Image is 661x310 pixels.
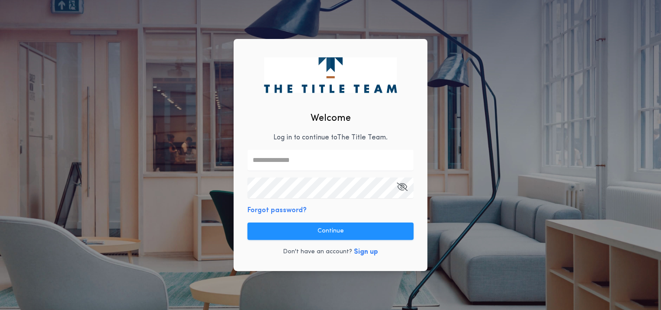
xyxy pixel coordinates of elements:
[264,57,397,93] img: logo
[311,111,351,126] h2: Welcome
[247,205,307,216] button: Forgot password?
[283,248,352,256] p: Don't have an account?
[354,247,378,257] button: Sign up
[273,132,388,143] p: Log in to continue to The Title Team .
[247,223,414,240] button: Continue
